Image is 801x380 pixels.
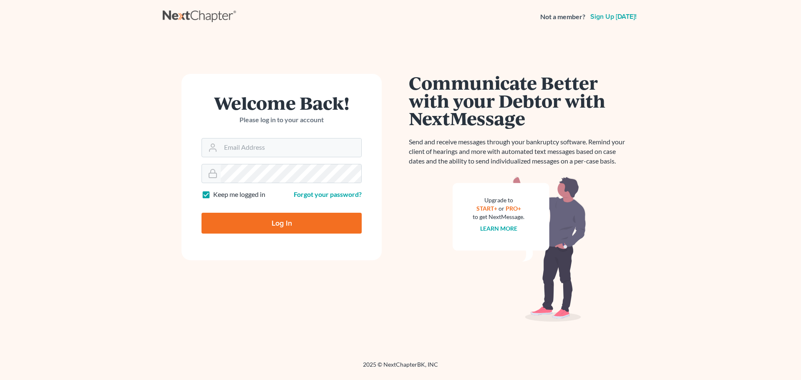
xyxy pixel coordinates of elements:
[163,360,638,375] div: 2025 © NextChapterBK, INC
[409,74,630,127] h1: Communicate Better with your Debtor with NextMessage
[213,190,265,199] label: Keep me logged in
[453,176,586,322] img: nextmessage_bg-59042aed3d76b12b5cd301f8e5b87938c9018125f34e5fa2b7a6b67550977c72.svg
[473,213,524,221] div: to get NextMessage.
[506,205,521,212] a: PRO+
[202,115,362,125] p: Please log in to your account
[589,13,638,20] a: Sign up [DATE]!
[499,205,504,212] span: or
[476,205,497,212] a: START+
[480,225,517,232] a: Learn more
[473,196,524,204] div: Upgrade to
[540,12,585,22] strong: Not a member?
[202,213,362,234] input: Log In
[409,137,630,166] p: Send and receive messages through your bankruptcy software. Remind your client of hearings and mo...
[294,190,362,198] a: Forgot your password?
[202,94,362,112] h1: Welcome Back!
[221,138,361,157] input: Email Address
